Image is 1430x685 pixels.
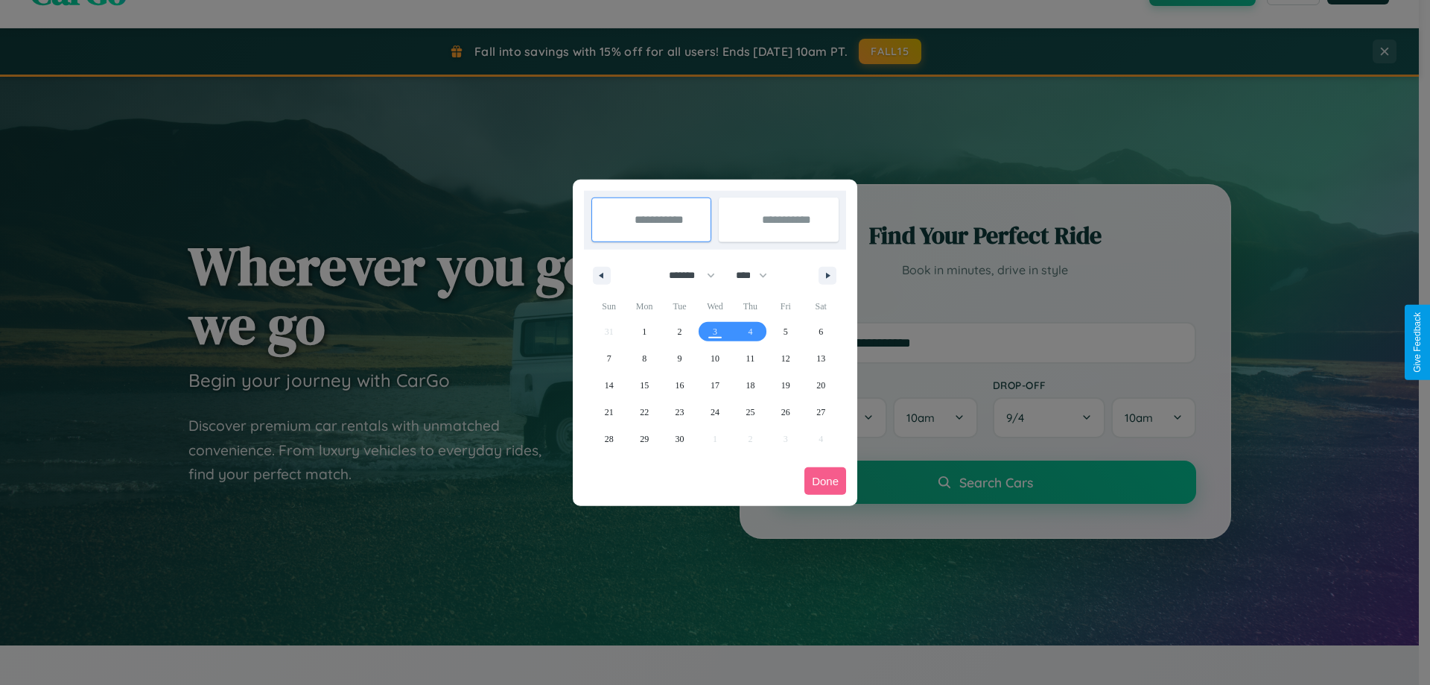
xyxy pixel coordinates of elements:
[662,426,697,452] button: 30
[768,399,803,426] button: 26
[640,399,649,426] span: 22
[733,399,768,426] button: 25
[662,372,697,399] button: 16
[640,426,649,452] span: 29
[697,318,732,345] button: 3
[591,294,626,318] span: Sun
[819,318,823,345] span: 6
[591,426,626,452] button: 28
[781,372,790,399] span: 19
[678,345,682,372] span: 9
[816,399,825,426] span: 27
[781,399,790,426] span: 26
[591,372,626,399] button: 14
[626,294,661,318] span: Mon
[676,372,684,399] span: 16
[733,345,768,372] button: 11
[605,399,614,426] span: 21
[662,345,697,372] button: 9
[697,372,732,399] button: 17
[1412,312,1423,373] div: Give Feedback
[626,318,661,345] button: 1
[816,345,825,372] span: 13
[768,294,803,318] span: Fri
[626,345,661,372] button: 8
[711,399,719,426] span: 24
[713,318,717,345] span: 3
[591,399,626,426] button: 21
[746,345,755,372] span: 11
[711,345,719,372] span: 10
[768,372,803,399] button: 19
[607,345,611,372] span: 7
[626,372,661,399] button: 15
[804,399,839,426] button: 27
[804,345,839,372] button: 13
[804,372,839,399] button: 20
[676,426,684,452] span: 30
[768,318,803,345] button: 5
[804,294,839,318] span: Sat
[662,294,697,318] span: Tue
[748,318,752,345] span: 4
[816,372,825,399] span: 20
[626,426,661,452] button: 29
[804,318,839,345] button: 6
[784,318,788,345] span: 5
[626,399,661,426] button: 22
[781,345,790,372] span: 12
[640,372,649,399] span: 15
[642,318,646,345] span: 1
[804,467,846,495] button: Done
[678,318,682,345] span: 2
[768,345,803,372] button: 12
[662,318,697,345] button: 2
[697,294,732,318] span: Wed
[733,294,768,318] span: Thu
[733,372,768,399] button: 18
[605,426,614,452] span: 28
[746,372,754,399] span: 18
[605,372,614,399] span: 14
[697,345,732,372] button: 10
[591,345,626,372] button: 7
[733,318,768,345] button: 4
[697,399,732,426] button: 24
[662,399,697,426] button: 23
[676,399,684,426] span: 23
[642,345,646,372] span: 8
[711,372,719,399] span: 17
[746,399,754,426] span: 25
